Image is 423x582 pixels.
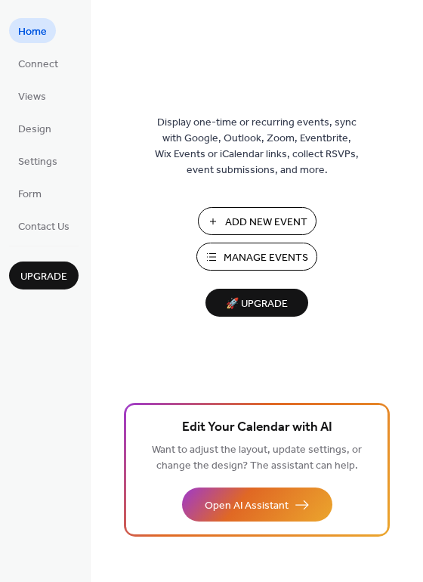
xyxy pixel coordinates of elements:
[152,440,362,476] span: Want to adjust the layout, update settings, or change the design? The assistant can help.
[9,262,79,289] button: Upgrade
[18,57,58,73] span: Connect
[182,488,332,522] button: Open AI Assistant
[20,269,67,285] span: Upgrade
[9,83,55,108] a: Views
[196,243,317,271] button: Manage Events
[205,289,308,317] button: 🚀 Upgrade
[198,207,316,235] button: Add New Event
[18,219,69,235] span: Contact Us
[9,18,56,43] a: Home
[9,213,79,238] a: Contact Us
[18,122,51,138] span: Design
[155,115,359,178] span: Display one-time or recurring events, sync with Google, Outlook, Zoom, Eventbrite, Wix Events or ...
[18,24,47,40] span: Home
[18,187,42,203] span: Form
[9,181,51,206] a: Form
[9,148,66,173] a: Settings
[18,89,46,105] span: Views
[9,116,60,141] a: Design
[182,417,332,438] span: Edit Your Calendar with AI
[18,154,57,170] span: Settings
[215,294,299,314] span: 🚀 Upgrade
[224,250,308,266] span: Manage Events
[9,51,67,76] a: Connect
[225,215,307,231] span: Add New Event
[205,498,289,514] span: Open AI Assistant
